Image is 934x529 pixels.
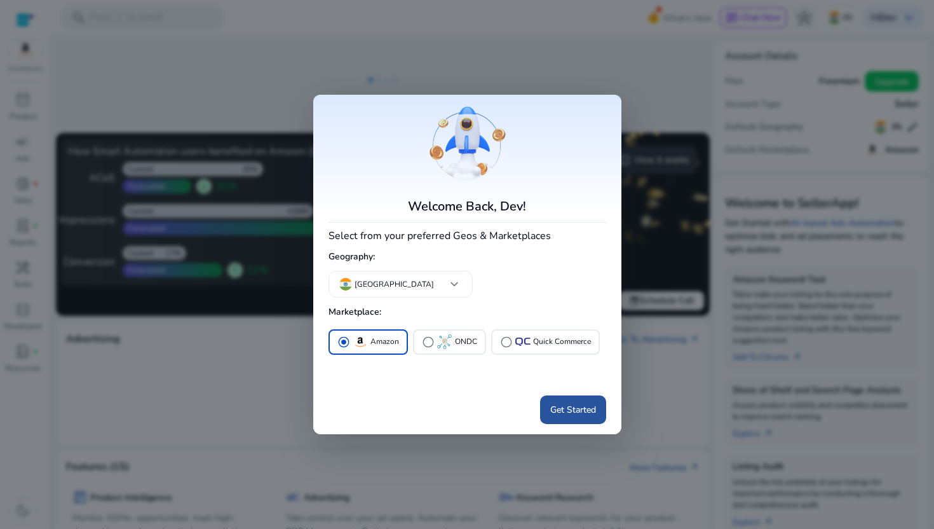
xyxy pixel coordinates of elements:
img: in.svg [339,278,352,291]
p: Quick Commerce [533,335,591,348]
span: radio_button_checked [337,336,350,348]
p: ONDC [455,335,477,348]
h5: Geography: [328,247,606,268]
p: Amazon [370,335,399,348]
p: [GEOGRAPHIC_DATA] [355,278,434,290]
img: ondc-sm.webp [437,334,452,350]
span: keyboard_arrow_down [447,277,462,292]
img: amazon.svg [353,334,368,350]
button: Get Started [540,395,606,424]
img: QC-logo.svg [515,338,531,346]
h5: Marketplace: [328,302,606,323]
span: radio_button_unchecked [422,336,435,348]
span: radio_button_unchecked [500,336,513,348]
span: Get Started [550,403,596,416]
